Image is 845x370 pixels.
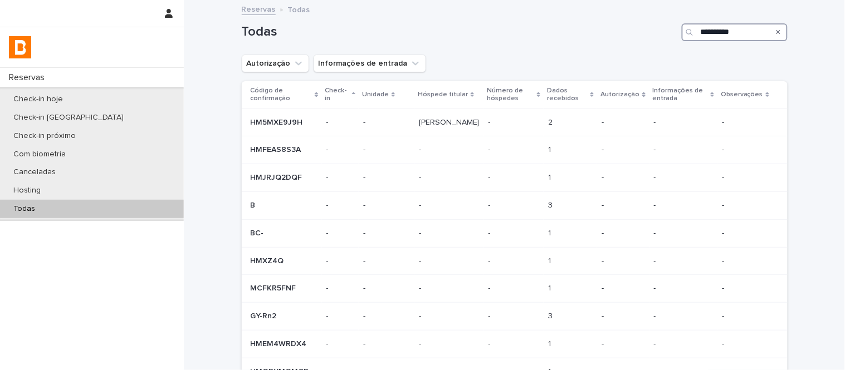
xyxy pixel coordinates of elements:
[242,275,788,303] tr: MCFKR5FNFMCFKR5FNF --- -- -- 11 ---
[654,118,714,127] p: -
[4,204,44,214] p: Todas
[362,88,389,101] p: Unidade
[242,136,788,164] tr: HMFEAS8S3AHMFEAS8S3A --- -- -- 11 ---
[722,145,769,155] p: -
[242,303,788,330] tr: GY-Rn2GY-Rn2 --- -- -- 33 ---
[4,131,85,141] p: Check-in próximo
[326,201,354,210] p: -
[242,24,677,40] h1: Todas
[487,85,534,105] p: Número de hóspedes
[4,95,72,104] p: Check-in hoje
[363,337,368,349] p: -
[242,164,788,192] tr: HMJRJQ2DQFHMJRJQ2DQF --- -- -- 11 ---
[4,150,75,159] p: Com biometria
[251,309,279,321] p: GY-Rn2
[251,85,312,105] p: Código de confirmação
[602,229,644,238] p: -
[251,171,305,182] p: HMJRJQ2DQF
[326,312,354,321] p: -
[722,312,769,321] p: -
[548,116,555,127] p: 2
[419,309,423,321] p: -
[721,88,763,101] p: Observações
[4,72,53,83] p: Reservas
[251,199,258,210] p: B
[363,309,368,321] p: -
[419,254,423,266] p: -
[242,247,788,275] tr: HMXZ4QHMXZ4Q --- -- -- 11 ---
[326,229,354,238] p: -
[363,143,368,155] p: -
[489,199,493,210] p: -
[489,116,493,127] p: -
[722,229,769,238] p: -
[326,339,354,349] p: -
[548,171,553,182] p: 1
[602,339,644,349] p: -
[548,143,553,155] p: 1
[251,282,299,293] p: MCFKR5FNF
[251,116,305,127] p: HM5MXE9J9H
[654,312,714,321] p: -
[489,282,493,293] p: -
[489,171,493,182] p: -
[489,254,493,266] p: -
[363,116,368,127] p: -
[242,330,788,358] tr: HMEM4WRDX4HMEM4WRDX4 --- -- -- 11 ---
[489,143,493,155] p: -
[314,55,426,72] button: Informações de entrada
[654,201,714,210] p: -
[419,282,423,293] p: -
[602,173,644,182] p: -
[654,145,714,155] p: -
[418,88,468,101] p: Hóspede titular
[489,337,493,349] p: -
[653,85,708,105] p: Informações de entrada
[654,284,714,293] p: -
[722,284,769,293] p: -
[419,199,423,210] p: -
[242,108,788,136] tr: HM5MXE9J9HHM5MXE9J9H --- [PERSON_NAME][PERSON_NAME] -- 22 ---
[251,143,304,155] p: HMFEAS8S3A
[489,226,493,238] p: -
[548,309,555,321] p: 3
[242,191,788,219] tr: BB --- -- -- 33 ---
[326,284,354,293] p: -
[242,2,276,15] a: Reservas
[325,85,349,105] p: Check-in
[602,312,644,321] p: -
[363,226,368,238] p: -
[682,23,788,41] input: Search
[722,339,769,349] p: -
[251,226,266,238] p: BC-
[654,229,714,238] p: -
[242,55,309,72] button: Autorização
[548,254,553,266] p: 1
[602,201,644,210] p: -
[600,88,639,101] p: Autorização
[548,337,553,349] p: 1
[654,339,714,349] p: -
[548,199,555,210] p: 3
[4,186,50,195] p: Hosting
[419,171,423,182] p: -
[602,256,644,266] p: -
[722,118,769,127] p: -
[363,282,368,293] p: -
[722,256,769,266] p: -
[4,113,133,122] p: Check-in [GEOGRAPHIC_DATA]
[326,173,354,182] p: -
[363,199,368,210] p: -
[419,337,423,349] p: -
[242,219,788,247] tr: BC-BC- --- -- -- 11 ---
[251,254,286,266] p: HMXZ4Q
[489,309,493,321] p: -
[326,145,354,155] p: -
[4,167,65,177] p: Canceladas
[602,284,644,293] p: -
[288,3,310,15] p: Todas
[602,145,644,155] p: -
[602,118,644,127] p: -
[326,118,354,127] p: -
